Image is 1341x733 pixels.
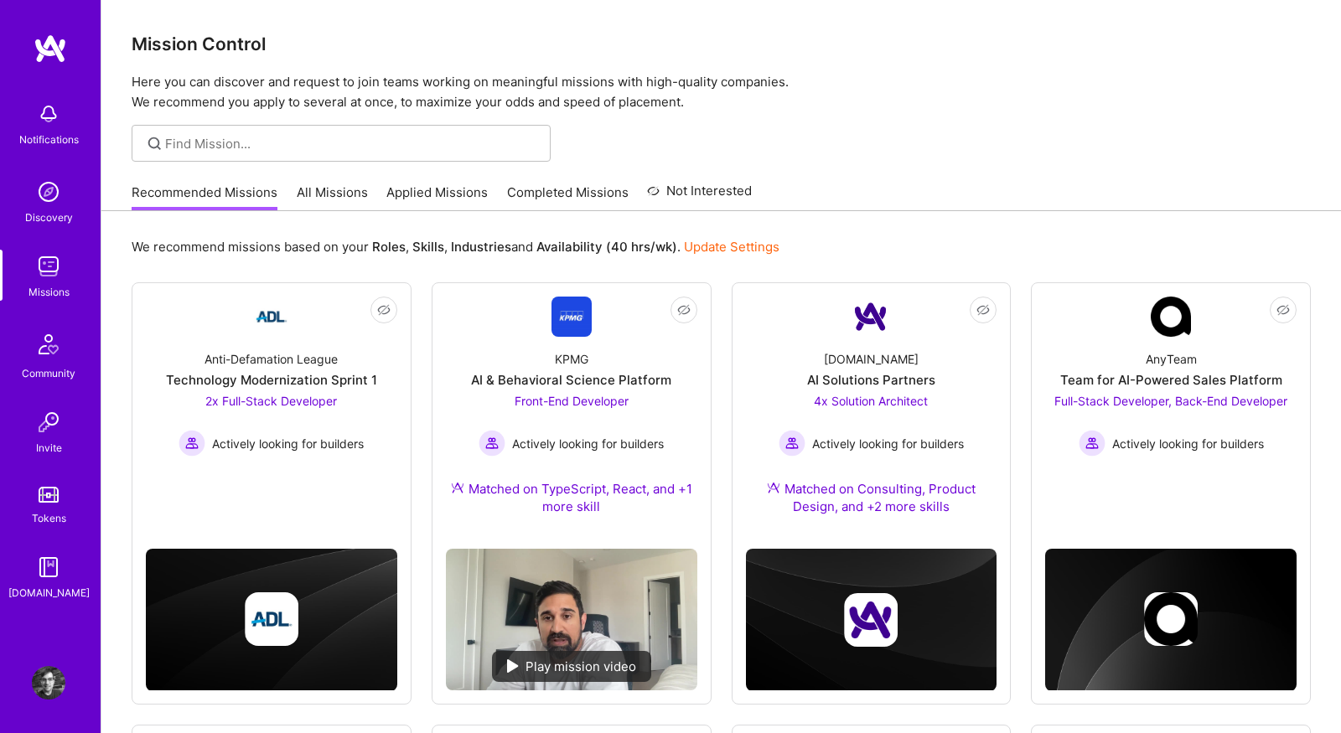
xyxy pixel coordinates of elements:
[446,480,697,515] div: Matched on TypeScript, React, and +1 more skill
[684,239,779,255] a: Update Settings
[1276,303,1290,317] i: icon EyeClosed
[146,549,397,690] img: cover
[807,371,935,389] div: AI Solutions Partners
[746,297,997,535] a: Company Logo[DOMAIN_NAME]AI Solutions Partners4x Solution Architect Actively looking for builders...
[492,651,651,682] div: Play mission video
[25,209,73,226] div: Discovery
[1144,592,1198,646] img: Company logo
[515,394,629,408] span: Front-End Developer
[28,283,70,301] div: Missions
[814,394,928,408] span: 4x Solution Architect
[28,666,70,699] a: User Avatar
[1054,394,1287,408] span: Full-Stack Developer, Back-End Developer
[145,134,164,153] i: icon SearchGrey
[179,430,205,457] img: Actively looking for builders
[1146,350,1197,368] div: AnyTeam
[824,350,919,368] div: [DOMAIN_NAME]
[165,135,538,152] input: Find Mission...
[555,350,588,368] div: KPMG
[32,666,65,699] img: User Avatar
[372,239,406,255] b: Roles
[205,350,338,368] div: Anti-Defamation League
[34,34,67,64] img: logo
[386,183,488,211] a: Applied Missions
[479,430,505,457] img: Actively looking for builders
[1079,430,1105,457] img: Actively looking for builders
[1112,435,1264,452] span: Actively looking for builders
[536,239,677,255] b: Availability (40 hrs/wk)
[32,97,65,131] img: bell
[412,239,444,255] b: Skills
[647,181,752,211] a: Not Interested
[976,303,990,317] i: icon EyeClosed
[677,303,691,317] i: icon EyeClosed
[297,183,368,211] a: All Missions
[166,371,377,389] div: Technology Modernization Sprint 1
[245,592,298,646] img: Company logo
[8,584,90,601] div: [DOMAIN_NAME]
[507,659,519,673] img: play
[471,371,671,389] div: AI & Behavioral Science Platform
[767,481,780,494] img: Ateam Purple Icon
[132,34,1311,54] h3: Mission Control
[32,405,65,439] img: Invite
[446,549,697,690] img: No Mission
[32,250,65,283] img: teamwork
[844,593,898,647] img: Company logo
[132,183,277,211] a: Recommended Missions
[251,297,292,337] img: Company Logo
[212,435,364,452] span: Actively looking for builders
[32,509,66,527] div: Tokens
[451,481,464,494] img: Ateam Purple Icon
[451,239,511,255] b: Industries
[1151,297,1191,337] img: Company Logo
[32,175,65,209] img: discovery
[19,131,79,148] div: Notifications
[32,550,65,584] img: guide book
[512,435,664,452] span: Actively looking for builders
[205,394,337,408] span: 2x Full-Stack Developer
[551,297,592,337] img: Company Logo
[446,297,697,535] a: Company LogoKPMGAI & Behavioral Science PlatformFront-End Developer Actively looking for builders...
[812,435,964,452] span: Actively looking for builders
[36,439,62,457] div: Invite
[1045,549,1297,691] img: cover
[146,297,397,487] a: Company LogoAnti-Defamation LeagueTechnology Modernization Sprint 12x Full-Stack Developer Active...
[746,549,997,690] img: cover
[22,364,75,382] div: Community
[132,238,779,256] p: We recommend missions based on your , , and .
[39,487,59,503] img: tokens
[746,480,997,515] div: Matched on Consulting, Product Design, and +2 more skills
[851,297,891,337] img: Company Logo
[507,183,629,211] a: Completed Missions
[1060,371,1282,389] div: Team for AI-Powered Sales Platform
[377,303,391,317] i: icon EyeClosed
[1045,297,1297,487] a: Company LogoAnyTeamTeam for AI-Powered Sales PlatformFull-Stack Developer, Back-End Developer Act...
[132,72,1311,112] p: Here you can discover and request to join teams working on meaningful missions with high-quality ...
[28,324,69,364] img: Community
[779,430,805,457] img: Actively looking for builders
